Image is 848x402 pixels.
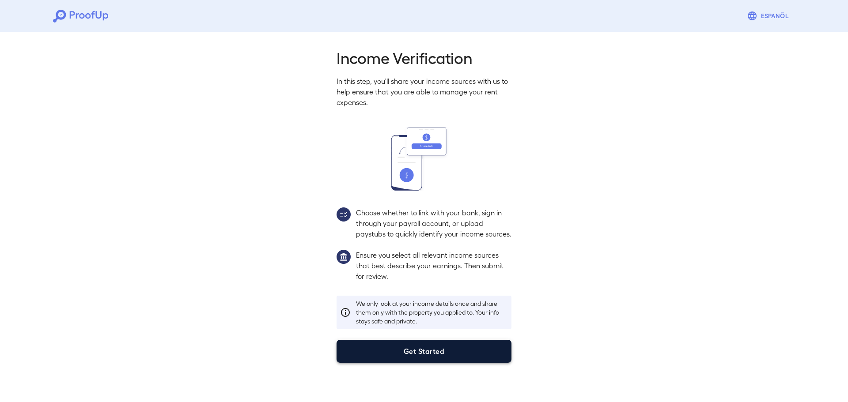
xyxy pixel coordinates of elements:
[391,127,457,191] img: transfer_money.svg
[743,7,795,25] button: Espanõl
[337,48,511,67] h2: Income Verification
[356,250,511,282] p: Ensure you select all relevant income sources that best describe your earnings. Then submit for r...
[356,207,511,239] p: Choose whether to link with your bank, sign in through your payroll account, or upload paystubs t...
[356,299,508,326] p: We only look at your income details once and share them only with the property you applied to. Yo...
[337,207,351,222] img: group2.svg
[337,340,511,363] button: Get Started
[337,250,351,264] img: group1.svg
[337,76,511,108] p: In this step, you'll share your income sources with us to help ensure that you are able to manage...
